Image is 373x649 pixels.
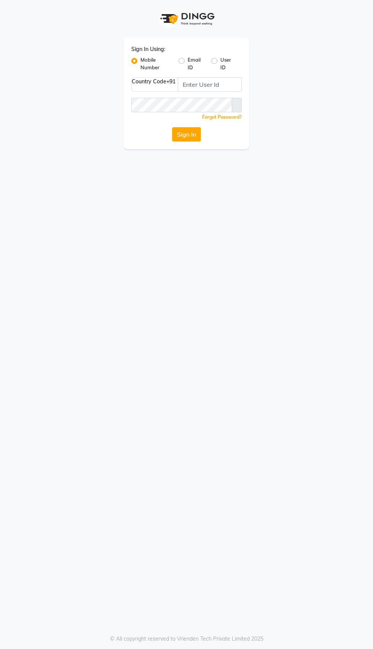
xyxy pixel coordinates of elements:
[172,127,201,142] button: Sign In
[220,56,236,71] label: User ID
[188,56,205,71] label: Email ID
[202,114,242,120] a: Forgot Password?
[178,77,242,92] input: Username
[131,98,232,112] input: Username
[131,45,165,53] label: Sign In Using:
[156,8,217,30] img: logo1.svg
[140,56,172,71] label: Mobile Number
